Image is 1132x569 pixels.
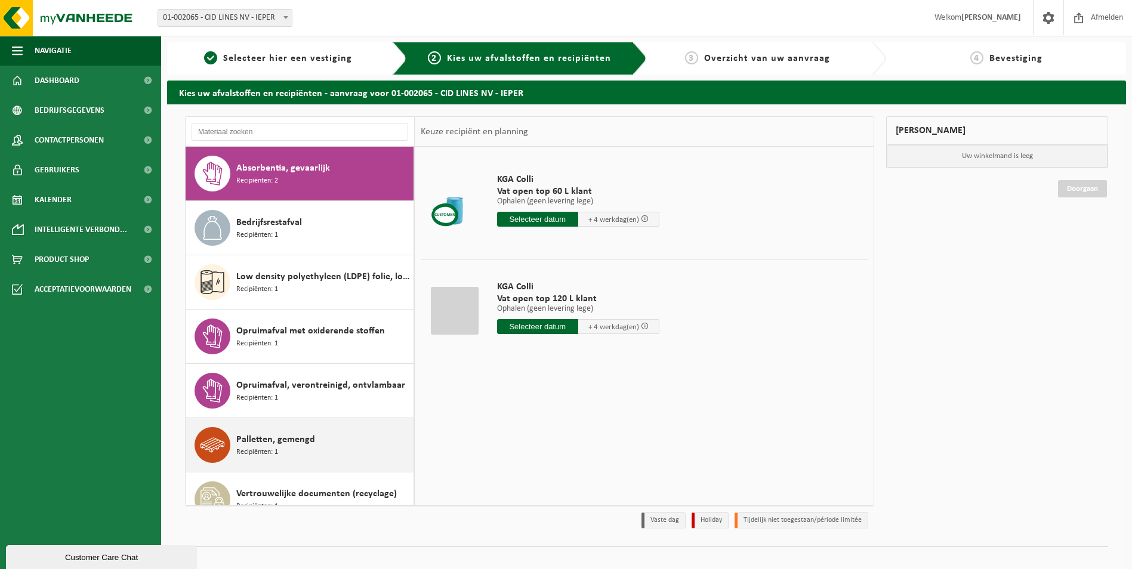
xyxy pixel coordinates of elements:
li: Vaste dag [641,512,686,528]
span: Kies uw afvalstoffen en recipiënten [447,54,611,63]
p: Uw winkelmand is leeg [887,145,1108,168]
span: Opruimafval, verontreinigd, ontvlambaar [236,378,405,392]
li: Holiday [692,512,729,528]
span: Bedrijfsgegevens [35,95,104,125]
button: Absorbentia, gevaarlijk Recipiënten: 2 [186,147,414,201]
span: Contactpersonen [35,125,104,155]
span: Acceptatievoorwaarden [35,274,131,304]
span: Recipiënten: 1 [236,230,278,241]
button: Opruimafval met oxiderende stoffen Recipiënten: 1 [186,310,414,364]
span: Navigatie [35,36,72,66]
span: Kalender [35,185,72,215]
span: Vat open top 120 L klant [497,293,659,305]
span: Bedrijfsrestafval [236,215,302,230]
div: [PERSON_NAME] [886,116,1108,145]
span: Recipiënten: 1 [236,501,278,512]
div: Keuze recipiënt en planning [415,117,534,147]
input: Materiaal zoeken [192,123,408,141]
span: 4 [970,51,983,64]
span: Selecteer hier een vestiging [223,54,352,63]
p: Ophalen (geen levering lege) [497,305,659,313]
input: Selecteer datum [497,212,578,227]
span: Dashboard [35,66,79,95]
input: Selecteer datum [497,319,578,334]
h2: Kies uw afvalstoffen en recipiënten - aanvraag voor 01-002065 - CID LINES NV - IEPER [167,81,1126,104]
button: Opruimafval, verontreinigd, ontvlambaar Recipiënten: 1 [186,364,414,418]
span: 01-002065 - CID LINES NV - IEPER [158,10,292,26]
span: Opruimafval met oxiderende stoffen [236,324,385,338]
span: + 4 werkdag(en) [588,216,639,224]
span: Recipiënten: 2 [236,175,278,187]
span: Absorbentia, gevaarlijk [236,161,330,175]
span: 3 [685,51,698,64]
span: KGA Colli [497,281,659,293]
button: Palletten, gemengd Recipiënten: 1 [186,418,414,472]
p: Ophalen (geen levering lege) [497,197,659,206]
span: 1 [204,51,217,64]
li: Tijdelijk niet toegestaan/période limitée [735,512,868,528]
span: Vertrouwelijke documenten (recyclage) [236,487,397,501]
button: Vertrouwelijke documenten (recyclage) Recipiënten: 1 [186,472,414,527]
span: Recipiënten: 1 [236,284,278,295]
span: KGA Colli [497,174,659,185]
span: 01-002065 - CID LINES NV - IEPER [158,9,292,27]
span: Recipiënten: 1 [236,338,278,350]
span: Palletten, gemengd [236,432,315,447]
iframe: chat widget [6,543,199,569]
span: Product Shop [35,245,89,274]
span: 2 [428,51,441,64]
a: 1Selecteer hier een vestiging [173,51,383,66]
span: Overzicht van uw aanvraag [704,54,830,63]
span: Vat open top 60 L klant [497,185,659,197]
span: Recipiënten: 1 [236,447,278,458]
span: Gebruikers [35,155,79,185]
strong: [PERSON_NAME] [961,13,1021,22]
span: Intelligente verbond... [35,215,127,245]
span: Bevestiging [989,54,1042,63]
span: Recipiënten: 1 [236,392,278,404]
a: Doorgaan [1058,180,1107,197]
span: + 4 werkdag(en) [588,323,639,331]
span: Low density polyethyleen (LDPE) folie, los, naturel [236,270,411,284]
button: Bedrijfsrestafval Recipiënten: 1 [186,201,414,255]
button: Low density polyethyleen (LDPE) folie, los, naturel Recipiënten: 1 [186,255,414,310]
